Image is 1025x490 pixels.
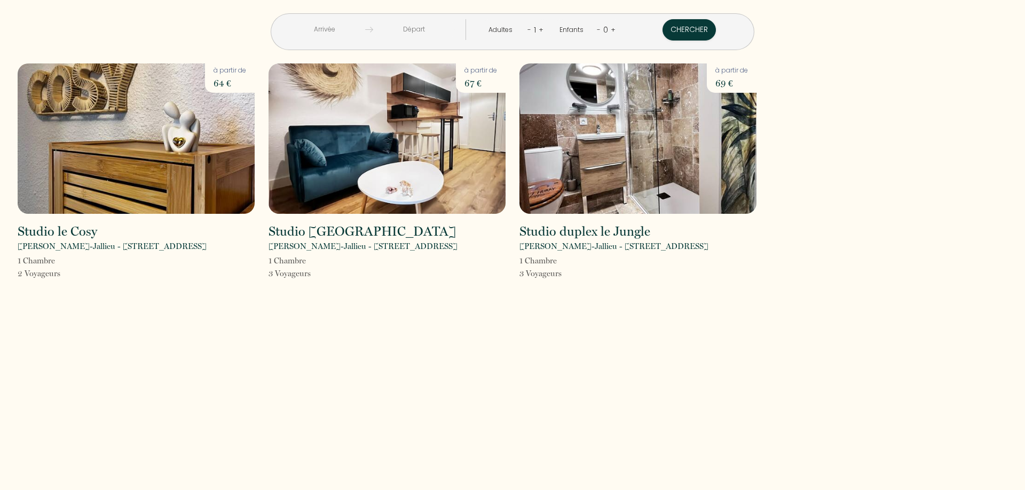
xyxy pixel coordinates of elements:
[715,76,748,91] p: 69 €
[214,76,246,91] p: 64 €
[559,25,587,35] div: Enfants
[269,267,311,280] p: 3 Voyageur
[601,21,611,38] div: 0
[18,240,207,253] p: [PERSON_NAME]-Jallieu - [STREET_ADDRESS]
[18,63,255,214] img: rental-image
[269,225,456,238] h2: Studio [GEOGRAPHIC_DATA]
[464,76,497,91] p: 67 €
[488,25,516,35] div: Adultes
[611,25,616,35] a: +
[373,19,455,40] input: Départ
[365,26,373,34] img: guests
[18,225,97,238] h2: Studio le Cosy
[57,269,60,278] span: s
[214,66,246,76] p: à partir de
[519,267,562,280] p: 3 Voyageur
[269,254,311,267] p: 1 Chambre
[663,19,716,41] button: Chercher
[269,240,458,253] p: [PERSON_NAME]-Jallieu - [STREET_ADDRESS]
[715,66,748,76] p: à partir de
[18,254,60,267] p: 1 Chambre
[269,63,506,214] img: rental-image
[519,240,708,253] p: [PERSON_NAME]-Jallieu - [STREET_ADDRESS]
[539,25,543,35] a: +
[464,66,497,76] p: à partir de
[558,269,562,278] span: s
[18,267,60,280] p: 2 Voyageur
[519,225,650,238] h2: Studio duplex le Jungle
[283,19,365,40] input: Arrivée
[519,254,562,267] p: 1 Chambre
[531,21,539,38] div: 1
[597,25,601,35] a: -
[519,63,756,214] img: rental-image
[307,269,311,278] span: s
[527,25,531,35] a: -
